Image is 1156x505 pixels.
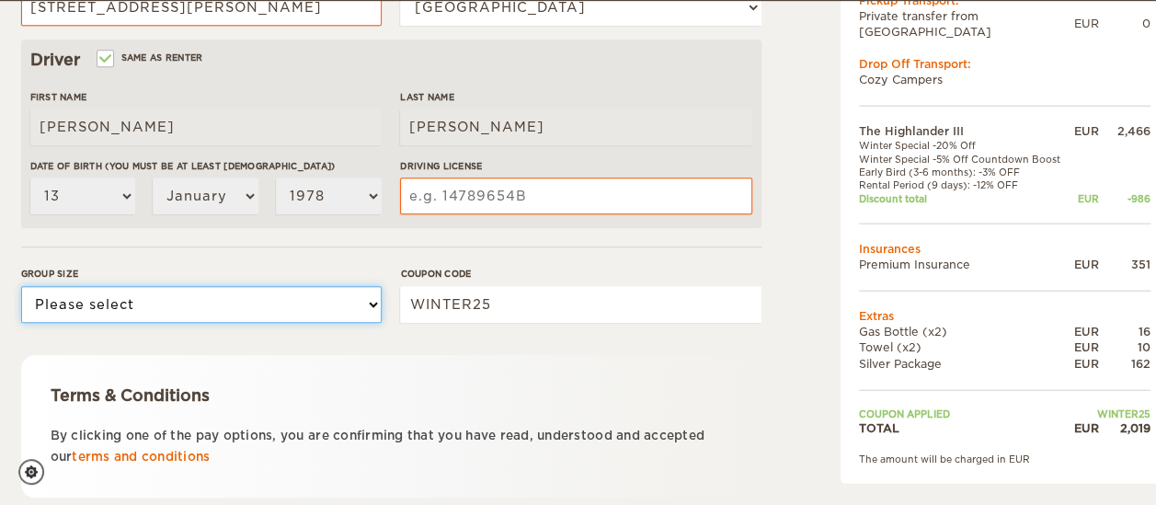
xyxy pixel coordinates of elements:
[859,7,1074,39] td: Private transfer from [GEOGRAPHIC_DATA]
[1070,407,1150,419] td: WINTER25
[859,407,1070,419] td: Coupon applied
[51,384,732,407] div: Terms & Conditions
[98,49,203,66] label: Same as renter
[400,109,751,145] input: e.g. Smith
[72,450,210,464] a: terms and conditions
[859,339,1070,355] td: Towel (x2)
[18,459,56,485] a: Cookie settings
[1099,16,1150,31] div: 0
[30,159,382,173] label: Date of birth (You must be at least [DEMOGRAPHIC_DATA])
[1099,419,1150,435] div: 2,019
[1070,256,1098,271] div: EUR
[1070,123,1098,139] div: EUR
[1099,324,1150,339] div: 16
[400,267,761,281] label: Coupon code
[859,139,1070,152] td: Winter Special -20% Off
[51,425,732,468] p: By clicking one of the pay options, you are confirming that you have read, understood and accepte...
[859,355,1070,371] td: Silver Package
[859,256,1070,271] td: Premium Insurance
[859,419,1070,435] td: TOTAL
[1099,191,1150,204] div: -986
[859,178,1070,191] td: Rental Period (9 days): -12% OFF
[859,191,1070,204] td: Discount total
[1070,191,1098,204] div: EUR
[30,90,382,104] label: First Name
[1070,355,1098,371] div: EUR
[859,324,1070,339] td: Gas Bottle (x2)
[400,159,751,173] label: Driving License
[859,123,1070,139] td: The Highlander III
[30,49,752,71] div: Driver
[1099,339,1150,355] div: 10
[1070,324,1098,339] div: EUR
[1070,419,1098,435] div: EUR
[1074,16,1099,31] div: EUR
[1070,339,1098,355] div: EUR
[859,72,1150,87] td: Cozy Campers
[400,178,751,214] input: e.g. 14789654B
[859,55,1150,71] div: Drop Off Transport:
[30,109,382,145] input: e.g. William
[859,152,1070,165] td: Winter Special -5% Off Countdown Boost
[1099,355,1150,371] div: 162
[859,240,1150,256] td: Insurances
[859,165,1070,178] td: Early Bird (3-6 months): -3% OFF
[859,308,1150,324] td: Extras
[1099,256,1150,271] div: 351
[21,267,382,281] label: Group size
[1099,123,1150,139] div: 2,466
[859,453,1150,465] div: The amount will be charged in EUR
[400,90,751,104] label: Last Name
[98,54,110,66] input: Same as renter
